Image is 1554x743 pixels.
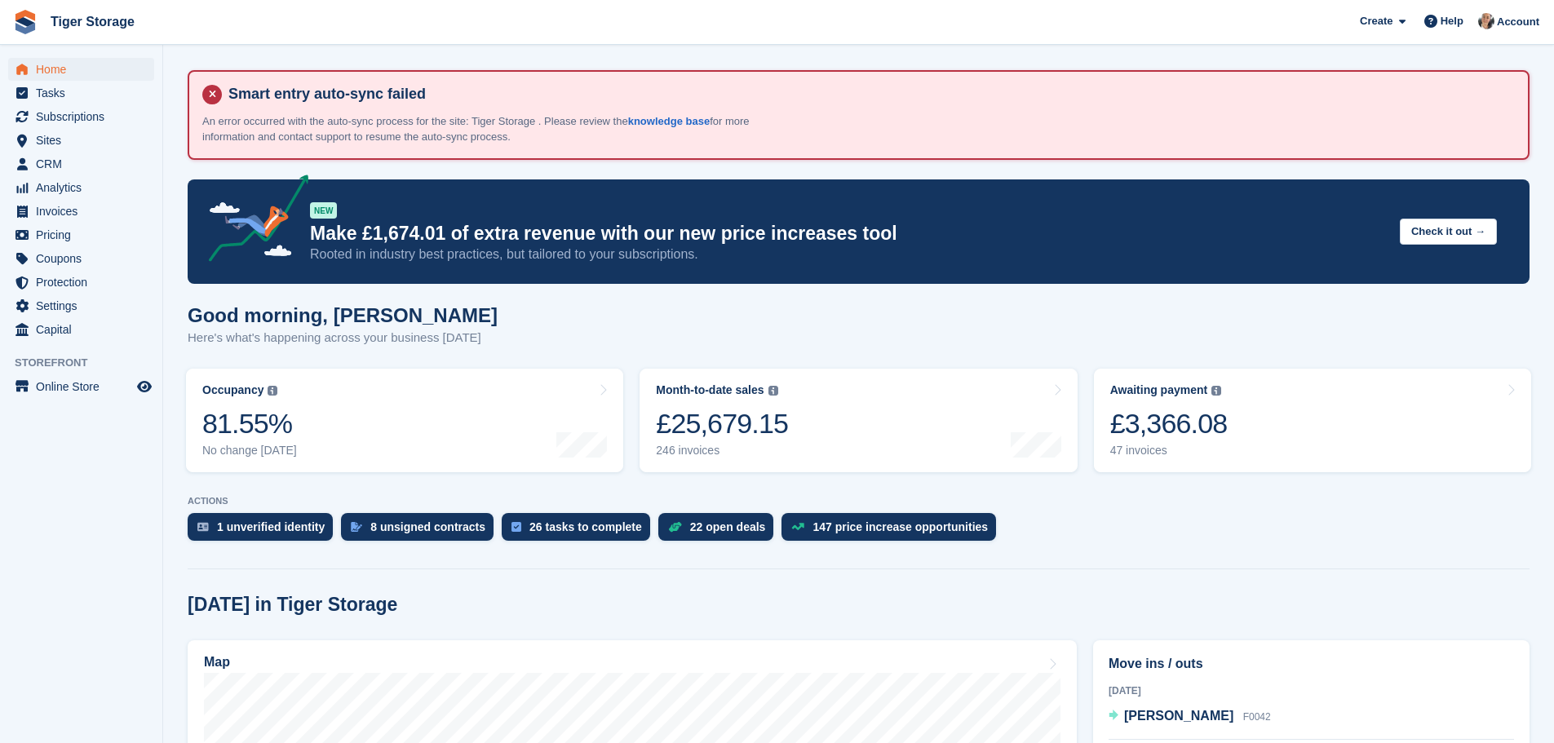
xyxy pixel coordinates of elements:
div: £3,366.08 [1110,407,1228,440]
img: price_increase_opportunities-93ffe204e8149a01c8c9dc8f82e8f89637d9d84a8eef4429ea346261dce0b2c0.svg [791,523,804,530]
div: 47 invoices [1110,444,1228,458]
span: Coupons [36,247,134,270]
a: 22 open deals [658,513,782,549]
p: ACTIONS [188,496,1530,506]
p: An error occurred with the auto-sync process for the site: Tiger Storage . Please review the for ... [202,113,773,145]
img: icon-info-grey-7440780725fd019a000dd9b08b2336e03edf1995a4989e88bcd33f0948082b44.svg [268,386,277,396]
a: menu [8,105,154,128]
div: 26 tasks to complete [529,520,642,533]
a: [PERSON_NAME] F0042 [1109,706,1271,728]
img: verify_identity-adf6edd0f0f0b5bbfe63781bf79b02c33cf7c696d77639b501bdc392416b5a36.svg [197,522,209,532]
h1: Good morning, [PERSON_NAME] [188,304,498,326]
span: Online Store [36,375,134,398]
div: No change [DATE] [202,444,297,458]
span: Capital [36,318,134,341]
span: Invoices [36,200,134,223]
a: 8 unsigned contracts [341,513,502,549]
div: 246 invoices [656,444,788,458]
span: Help [1441,13,1463,29]
a: 147 price increase opportunities [781,513,1004,549]
span: Storefront [15,355,162,371]
a: 1 unverified identity [188,513,341,549]
div: £25,679.15 [656,407,788,440]
a: menu [8,271,154,294]
a: Preview store [135,377,154,396]
a: menu [8,375,154,398]
span: Settings [36,294,134,317]
div: 22 open deals [690,520,766,533]
h2: Move ins / outs [1109,654,1514,674]
span: Account [1497,14,1539,30]
span: CRM [36,153,134,175]
a: menu [8,294,154,317]
div: Awaiting payment [1110,383,1208,397]
a: menu [8,200,154,223]
img: icon-info-grey-7440780725fd019a000dd9b08b2336e03edf1995a4989e88bcd33f0948082b44.svg [1211,386,1221,396]
div: NEW [310,202,337,219]
a: Month-to-date sales £25,679.15 246 invoices [640,369,1077,472]
a: 26 tasks to complete [502,513,658,549]
img: Becky Martin [1478,13,1494,29]
div: Occupancy [202,383,263,397]
div: 147 price increase opportunities [812,520,988,533]
span: Create [1360,13,1392,29]
div: 81.55% [202,407,297,440]
p: Here's what's happening across your business [DATE] [188,329,498,347]
span: Home [36,58,134,81]
span: Tasks [36,82,134,104]
div: 1 unverified identity [217,520,325,533]
span: Sites [36,129,134,152]
a: menu [8,153,154,175]
a: Occupancy 81.55% No change [DATE] [186,369,623,472]
div: Month-to-date sales [656,383,764,397]
span: F0042 [1243,711,1271,723]
a: Awaiting payment £3,366.08 47 invoices [1094,369,1531,472]
img: stora-icon-8386f47178a22dfd0bd8f6a31ec36ba5ce8667c1dd55bd0f319d3a0aa187defe.svg [13,10,38,34]
a: knowledge base [628,115,710,127]
a: menu [8,176,154,199]
a: menu [8,223,154,246]
img: deal-1b604bf984904fb50ccaf53a9ad4b4a5d6e5aea283cecdc64d6e3604feb123c2.svg [668,521,682,533]
div: 8 unsigned contracts [370,520,485,533]
p: Make £1,674.01 of extra revenue with our new price increases tool [310,222,1387,245]
a: Tiger Storage [44,8,141,35]
img: icon-info-grey-7440780725fd019a000dd9b08b2336e03edf1995a4989e88bcd33f0948082b44.svg [768,386,778,396]
a: menu [8,82,154,104]
button: Check it out → [1400,219,1497,245]
div: [DATE] [1109,683,1514,698]
h2: Map [204,655,230,670]
img: price-adjustments-announcement-icon-8257ccfd72463d97f412b2fc003d46551f7dbcb40ab6d574587a9cd5c0d94... [195,175,309,268]
img: contract_signature_icon-13c848040528278c33f63329250d36e43548de30e8caae1d1a13099fd9432cc5.svg [351,522,362,532]
img: task-75834270c22a3079a89374b754ae025e5fb1db73e45f91037f5363f120a921f8.svg [511,522,521,532]
h4: Smart entry auto-sync failed [222,85,1515,104]
span: Pricing [36,223,134,246]
span: Analytics [36,176,134,199]
a: menu [8,318,154,341]
a: menu [8,129,154,152]
span: Subscriptions [36,105,134,128]
a: menu [8,58,154,81]
h2: [DATE] in Tiger Storage [188,594,397,616]
a: menu [8,247,154,270]
p: Rooted in industry best practices, but tailored to your subscriptions. [310,245,1387,263]
span: Protection [36,271,134,294]
span: [PERSON_NAME] [1124,709,1233,723]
